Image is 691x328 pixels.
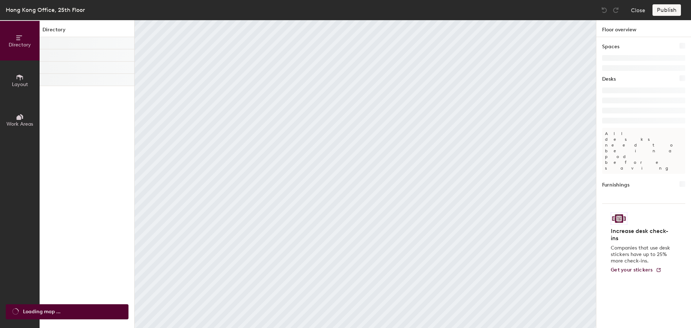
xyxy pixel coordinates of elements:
[602,75,616,83] h1: Desks
[596,20,691,37] h1: Floor overview
[611,267,661,273] a: Get your stickers
[631,4,645,16] button: Close
[611,212,627,225] img: Sticker logo
[9,42,31,48] span: Directory
[40,26,134,37] h1: Directory
[612,6,619,14] img: Redo
[601,6,608,14] img: Undo
[6,5,85,14] div: Hong Kong Office, 25th Floor
[6,121,33,127] span: Work Areas
[602,128,685,174] p: All desks need to be in a pod before saving
[602,181,629,189] h1: Furnishings
[611,228,672,242] h4: Increase desk check-ins
[611,245,672,264] p: Companies that use desk stickers have up to 25% more check-ins.
[602,43,619,51] h1: Spaces
[12,81,28,87] span: Layout
[611,267,653,273] span: Get your stickers
[135,20,596,328] canvas: Map
[23,308,60,316] span: Loading map ...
